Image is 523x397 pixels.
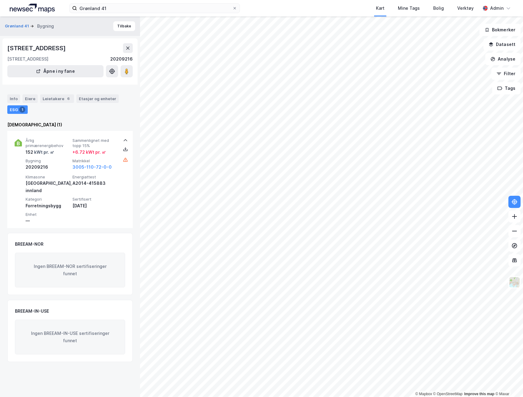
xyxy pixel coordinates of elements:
button: Tags [492,82,521,94]
div: Verktøy [457,5,474,12]
button: Bokmerker [479,24,521,36]
div: 1 [19,107,25,113]
div: Info [7,94,20,103]
div: kWt pr. ㎡ [33,149,54,156]
span: Enhet [26,212,70,217]
div: 152 [26,149,54,156]
span: Energiattest [72,174,117,180]
div: 20209216 [110,55,133,63]
div: ESG [7,105,28,114]
span: Bygning [26,158,70,163]
div: Bygning [37,23,54,30]
div: BREEAM-NOR [15,241,44,248]
div: Etasjer og enheter [79,96,116,101]
div: Eiere [23,94,38,103]
div: [STREET_ADDRESS] [7,43,67,53]
span: Sammenlignet med topp 15% [72,138,117,149]
img: Z [509,276,520,288]
div: Bolig [433,5,444,12]
div: A2014-415883 [72,180,117,187]
button: 3005-110-72-0-0 [72,163,112,171]
span: Matrikkel [72,158,117,163]
div: 6 [65,96,72,102]
input: Søk på adresse, matrikkel, gårdeiere, leietakere eller personer [77,4,232,13]
div: Mine Tags [398,5,420,12]
img: logo.a4113a55bc3d86da70a041830d287a7e.svg [10,4,55,13]
div: Ingen BREEAM-IN-USE sertifiseringer funnet [15,320,125,354]
div: Leietakere [40,94,74,103]
div: Forretningsbygg [26,202,70,209]
button: Tilbake [113,21,135,31]
iframe: Chat Widget [493,368,523,397]
div: [DEMOGRAPHIC_DATA] (1) [7,121,133,128]
span: Årlig primærenergibehov [26,138,70,149]
span: Sertifisert [72,197,117,202]
button: Datasett [483,38,521,51]
div: + 6.72 kWt pr. ㎡ [72,149,106,156]
div: [GEOGRAPHIC_DATA], innland [26,180,70,194]
a: OpenStreetMap [433,392,463,396]
div: BREEAM-IN-USE [15,307,49,315]
div: Kontrollprogram for chat [493,368,523,397]
div: 20209216 [26,163,70,171]
button: Analyse [485,53,521,65]
a: Mapbox [415,392,432,396]
a: Improve this map [464,392,494,396]
div: Ingen BREEAM-NOR sertifiseringer funnet [15,253,125,287]
button: Filter [491,68,521,80]
span: Klimasone [26,174,70,180]
button: Grønland 41 [5,23,30,29]
button: Åpne i ny fane [7,65,104,77]
div: [DATE] [72,202,117,209]
span: Kategori [26,197,70,202]
div: Kart [376,5,384,12]
div: Admin [490,5,504,12]
div: [STREET_ADDRESS] [7,55,48,63]
div: — [26,217,70,224]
